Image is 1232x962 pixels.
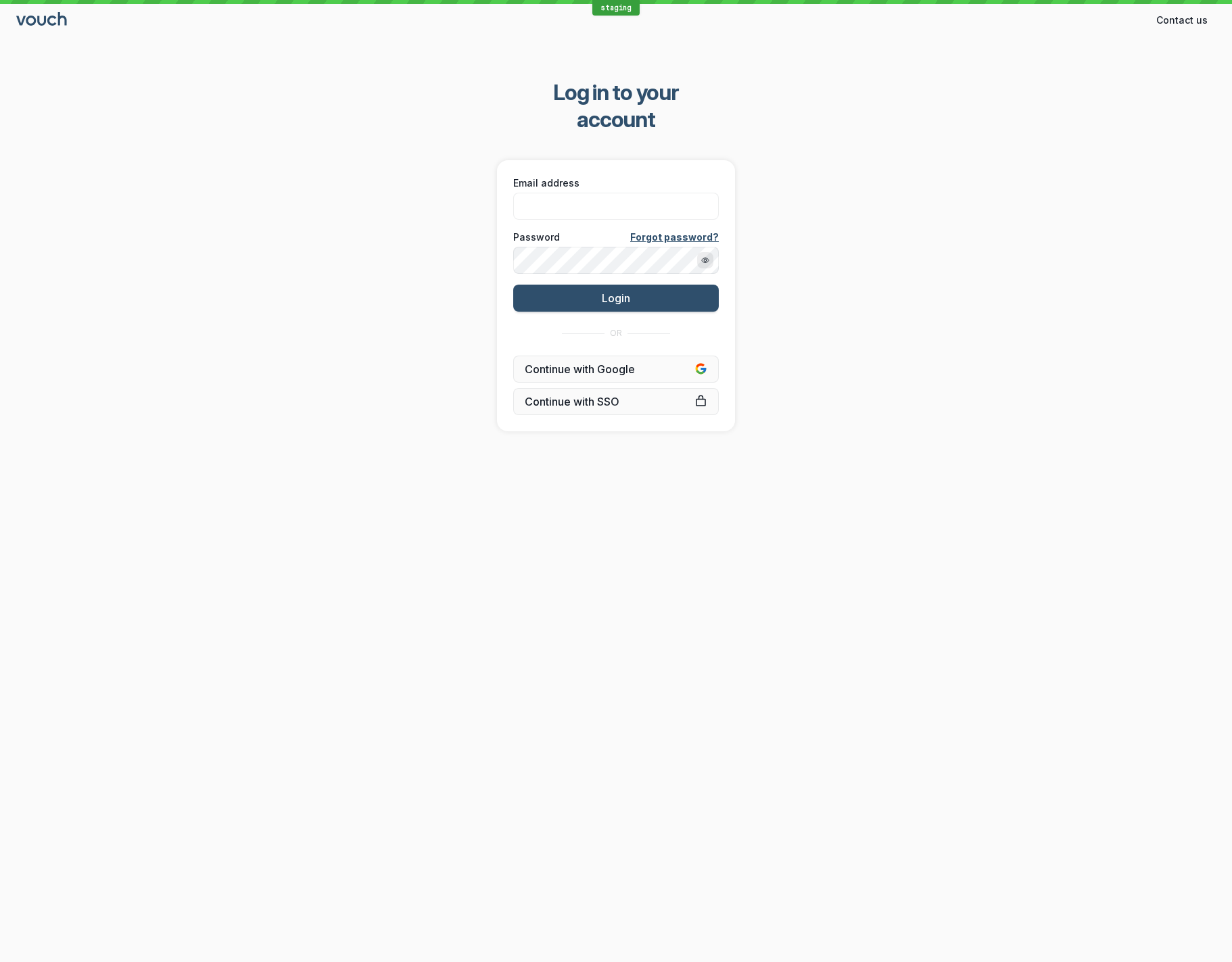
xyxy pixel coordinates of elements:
[610,328,622,339] span: OR
[525,362,707,376] span: Continue with Google
[513,388,719,415] a: Continue with SSO
[16,15,69,26] a: Go to sign in
[525,395,707,408] span: Continue with SSO
[602,291,630,305] span: Login
[1156,14,1208,27] span: Contact us
[513,356,719,383] button: Continue with Google
[515,79,717,133] span: Log in to your account
[513,231,560,244] span: Password
[1148,9,1216,31] button: Contact us
[513,285,719,312] button: Login
[630,231,719,244] a: Forgot password?
[697,252,713,268] button: Show password
[513,176,579,190] span: Email address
